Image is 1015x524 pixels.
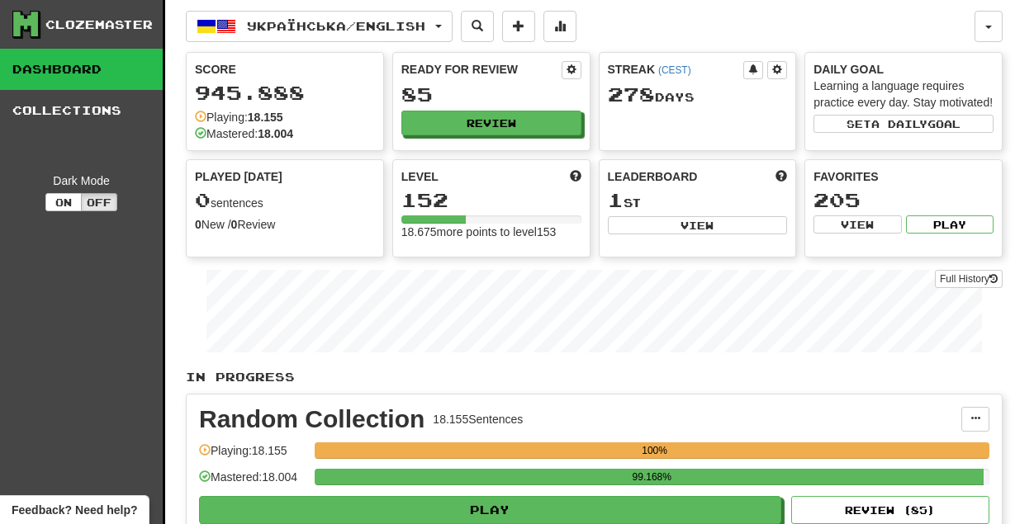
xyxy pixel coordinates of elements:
[502,11,535,42] button: Add sentence to collection
[608,216,788,234] button: View
[935,270,1003,288] a: Full History
[195,125,293,142] div: Mastered:
[813,61,994,78] div: Daily Goal
[658,64,691,76] a: (CEST)
[258,127,293,140] strong: 18.004
[608,83,655,106] span: 278
[813,168,994,185] div: Favorites
[199,442,306,470] div: Playing: 18.155
[401,168,439,185] span: Level
[543,11,576,42] button: More stats
[45,17,153,33] div: Clozemaster
[871,118,927,130] span: a daily
[231,218,238,231] strong: 0
[608,190,788,211] div: st
[199,469,306,496] div: Mastered: 18.004
[401,84,581,105] div: 85
[195,83,375,103] div: 945.888
[813,115,994,133] button: Seta dailygoal
[195,61,375,78] div: Score
[12,502,137,518] span: Open feedback widget
[248,111,283,124] strong: 18.155
[320,469,984,485] div: 99.168%
[247,19,425,33] span: Українська / English
[608,188,624,211] span: 1
[320,442,989,459] div: 100%
[906,215,994,234] button: Play
[401,61,562,78] div: Ready for Review
[813,190,994,210] div: 205
[433,411,523,427] div: 18.155 Sentences
[199,407,424,432] div: Random Collection
[45,193,82,211] button: On
[195,218,202,231] strong: 0
[608,61,744,78] div: Streak
[570,168,581,185] span: Score more points to level up
[813,78,994,111] div: Learning a language requires practice every day. Stay motivated!
[195,168,282,185] span: Played [DATE]
[195,109,283,125] div: Playing:
[12,172,150,189] div: Dark Mode
[813,215,901,234] button: View
[461,11,494,42] button: Search sentences
[791,496,989,524] button: Review (85)
[186,11,453,42] button: Українська/English
[401,111,581,135] button: Review
[199,496,781,524] button: Play
[401,224,581,240] div: 18.675 more points to level 153
[401,190,581,210] div: 152
[195,190,375,211] div: sentences
[608,168,698,185] span: Leaderboard
[195,216,375,233] div: New / Review
[186,369,1003,385] p: In Progress
[81,193,117,211] button: Off
[608,84,788,106] div: Day s
[775,168,787,185] span: This week in points, UTC
[195,188,211,211] span: 0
